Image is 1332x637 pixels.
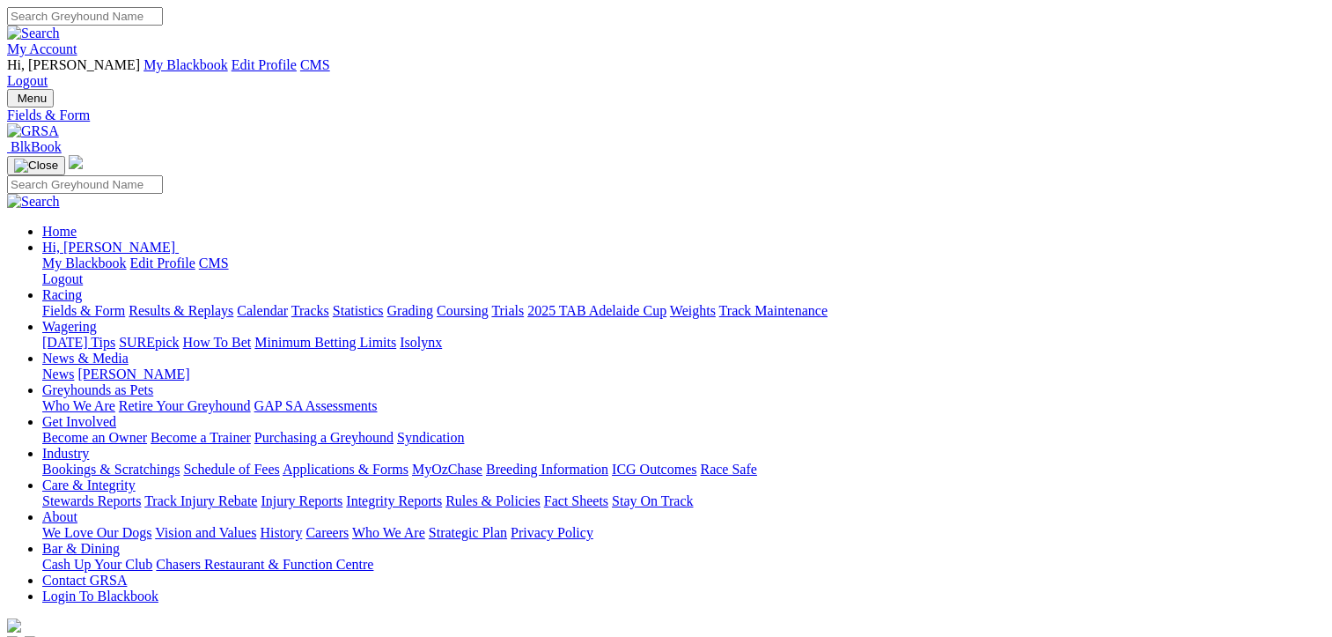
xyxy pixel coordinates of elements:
[42,557,1325,573] div: Bar & Dining
[42,589,158,604] a: Login To Blackbook
[42,541,120,556] a: Bar & Dining
[42,367,1325,382] div: News & Media
[42,256,1325,287] div: Hi, [PERSON_NAME]
[42,382,153,397] a: Greyhounds as Pets
[511,525,593,540] a: Privacy Policy
[283,462,408,477] a: Applications & Forms
[7,156,65,175] button: Toggle navigation
[42,335,115,350] a: [DATE] Tips
[119,398,251,413] a: Retire Your Greyhound
[42,319,97,334] a: Wagering
[7,57,140,72] span: Hi, [PERSON_NAME]
[151,430,251,445] a: Become a Trainer
[445,493,541,508] a: Rules & Policies
[42,335,1325,351] div: Wagering
[254,430,394,445] a: Purchasing a Greyhound
[155,525,256,540] a: Vision and Values
[232,57,297,72] a: Edit Profile
[42,398,115,413] a: Who We Are
[397,430,464,445] a: Syndication
[18,92,47,105] span: Menu
[130,256,195,270] a: Edit Profile
[491,303,524,318] a: Trials
[156,557,373,572] a: Chasers Restaurant & Function Centre
[7,175,163,194] input: Search
[670,303,716,318] a: Weights
[183,335,252,350] a: How To Bet
[42,351,129,366] a: News & Media
[237,303,288,318] a: Calendar
[42,557,152,572] a: Cash Up Your Club
[42,240,179,255] a: Hi, [PERSON_NAME]
[412,462,482,477] a: MyOzChase
[42,525,1325,541] div: About
[42,287,82,302] a: Racing
[333,303,384,318] a: Statistics
[42,414,116,429] a: Get Involved
[437,303,489,318] a: Coursing
[42,446,89,461] a: Industry
[719,303,828,318] a: Track Maintenance
[11,139,62,154] span: BlkBook
[261,493,342,508] a: Injury Reports
[305,525,349,540] a: Careers
[42,478,136,493] a: Care & Integrity
[544,493,608,508] a: Fact Sheets
[700,462,756,477] a: Race Safe
[7,618,21,633] img: logo-grsa-white.png
[429,525,507,540] a: Strategic Plan
[144,57,228,72] a: My Blackbook
[144,493,257,508] a: Track Injury Rebate
[129,303,233,318] a: Results & Replays
[527,303,666,318] a: 2025 TAB Adelaide Cup
[291,303,329,318] a: Tracks
[7,73,48,88] a: Logout
[42,240,175,255] span: Hi, [PERSON_NAME]
[42,398,1325,414] div: Greyhounds as Pets
[7,26,60,41] img: Search
[199,256,229,270] a: CMS
[119,335,179,350] a: SUREpick
[254,335,396,350] a: Minimum Betting Limits
[42,256,127,270] a: My Blackbook
[352,525,425,540] a: Who We Are
[69,155,83,169] img: logo-grsa-white.png
[42,303,1325,319] div: Racing
[42,462,180,477] a: Bookings & Scratchings
[346,493,442,508] a: Integrity Reports
[14,159,58,173] img: Close
[42,462,1325,478] div: Industry
[7,89,54,107] button: Toggle navigation
[7,7,163,26] input: Search
[42,430,1325,446] div: Get Involved
[387,303,433,318] a: Grading
[7,139,62,154] a: BlkBook
[77,367,189,381] a: [PERSON_NAME]
[400,335,442,350] a: Isolynx
[42,367,74,381] a: News
[300,57,330,72] a: CMS
[7,194,60,210] img: Search
[42,224,77,239] a: Home
[42,525,151,540] a: We Love Our Dogs
[260,525,302,540] a: History
[42,573,127,588] a: Contact GRSA
[612,493,693,508] a: Stay On Track
[7,107,1325,123] a: Fields & Form
[42,430,147,445] a: Become an Owner
[42,303,125,318] a: Fields & Form
[42,509,77,524] a: About
[7,123,59,139] img: GRSA
[7,41,77,56] a: My Account
[7,57,1325,89] div: My Account
[486,462,608,477] a: Breeding Information
[254,398,378,413] a: GAP SA Assessments
[183,462,279,477] a: Schedule of Fees
[42,493,1325,509] div: Care & Integrity
[42,493,141,508] a: Stewards Reports
[612,462,696,477] a: ICG Outcomes
[42,271,83,286] a: Logout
